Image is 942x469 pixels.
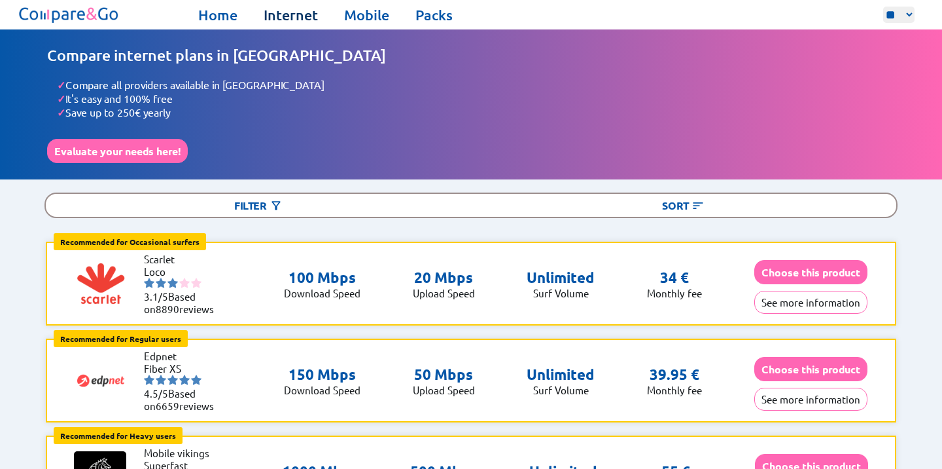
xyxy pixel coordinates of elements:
[144,447,222,459] li: Mobile vikings
[754,393,867,405] a: See more information
[284,384,360,396] p: Download Speed
[156,375,166,385] img: starnr2
[754,296,867,309] a: See more information
[144,375,154,385] img: starnr1
[691,199,705,212] img: Button open the sorting menu
[284,366,360,384] p: 150 Mbps
[471,194,896,217] div: Sort
[191,278,201,288] img: starnr5
[270,199,283,212] img: Button open the filtering menu
[647,287,702,299] p: Monthly fee
[754,357,867,381] button: Choose this product
[60,333,181,344] b: Recommended for Regular users
[46,194,471,217] div: Filter
[413,384,475,396] p: Upload Speed
[284,287,360,299] p: Download Speed
[413,287,475,299] p: Upload Speed
[650,366,699,384] p: 39.95 €
[179,278,190,288] img: starnr4
[754,260,867,284] button: Choose this product
[754,388,867,411] button: See more information
[75,257,127,310] img: Logo of Scarlet
[415,6,453,24] a: Packs
[264,6,318,24] a: Internet
[754,266,867,278] a: Choose this product
[144,362,222,375] li: Fiber XS
[144,387,222,412] li: Based on reviews
[198,6,237,24] a: Home
[57,78,65,92] span: ✓
[47,46,895,65] h1: Compare internet plans in [GEOGRAPHIC_DATA]
[156,400,179,412] span: 6659
[57,105,65,119] span: ✓
[16,3,122,26] img: Logo of Compare&Go
[144,350,222,362] li: Edpnet
[413,366,475,384] p: 50 Mbps
[144,265,222,278] li: Loco
[57,105,895,119] li: Save up to 250€ yearly
[144,290,168,303] span: 3.1/5
[647,384,702,396] p: Monthly fee
[413,269,475,287] p: 20 Mbps
[660,269,689,287] p: 34 €
[57,92,65,105] span: ✓
[60,430,176,441] b: Recommended for Heavy users
[191,375,201,385] img: starnr5
[527,384,595,396] p: Surf Volume
[527,287,595,299] p: Surf Volume
[344,6,389,24] a: Mobile
[167,375,178,385] img: starnr3
[144,253,222,265] li: Scarlet
[156,278,166,288] img: starnr2
[47,139,188,163] button: Evaluate your needs here!
[144,278,154,288] img: starnr1
[527,269,595,287] p: Unlimited
[60,236,200,247] b: Recommended for Occasional surfers
[75,354,127,407] img: Logo of Edpnet
[167,278,178,288] img: starnr3
[754,363,867,375] a: Choose this product
[754,291,867,314] button: See more information
[57,92,895,105] li: It's easy and 100% free
[144,290,222,315] li: Based on reviews
[179,375,190,385] img: starnr4
[156,303,179,315] span: 8890
[284,269,360,287] p: 100 Mbps
[57,78,895,92] li: Compare all providers available in [GEOGRAPHIC_DATA]
[527,366,595,384] p: Unlimited
[144,387,168,400] span: 4.5/5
